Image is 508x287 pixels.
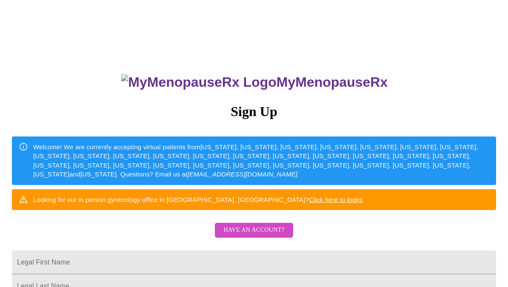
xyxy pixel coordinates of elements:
[12,104,496,119] h3: Sign Up
[223,225,284,236] span: Have an account?
[213,232,295,239] a: Have an account?
[33,139,489,182] div: Welcome! We are currently accepting virtual patients from [US_STATE], [US_STATE], [US_STATE], [US...
[33,192,363,207] div: Looking for our in person gynecology office in [GEOGRAPHIC_DATA], [GEOGRAPHIC_DATA]?
[13,74,497,90] h3: MyMenopauseRx
[121,74,276,90] img: MyMenopauseRx Logo
[187,170,297,178] em: [EMAIL_ADDRESS][DOMAIN_NAME]
[215,223,293,238] button: Have an account?
[309,196,363,203] a: Click here to login!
